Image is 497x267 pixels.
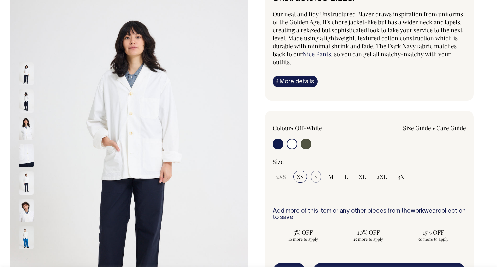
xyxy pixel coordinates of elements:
[341,236,395,242] span: 25 more to apply
[276,78,278,85] span: i
[19,117,34,140] img: off-white
[377,173,387,181] span: 2XL
[273,158,466,166] div: Size
[273,226,334,244] input: 5% OFF 10 more to apply
[291,124,294,132] span: •
[273,10,463,58] span: Our neat and tidy Unstructured Blazer draws inspiration from uniforms of the Golden Age. It's cho...
[359,173,366,181] span: XL
[295,124,322,132] label: Off-White
[311,171,321,183] input: S
[273,76,318,87] a: iMore details
[403,226,464,244] input: 15% OFF 50 more to apply
[19,144,34,167] img: off-white
[19,89,34,113] img: off-white
[341,228,395,236] span: 10% OFF
[293,171,307,183] input: XS
[273,124,350,132] div: Colour
[273,171,289,183] input: 2XS
[373,171,390,183] input: 2XL
[398,173,408,181] span: 3XL
[19,171,34,195] img: off-white
[328,173,334,181] span: M
[276,228,330,236] span: 5% OFF
[394,171,411,183] input: 3XL
[355,171,369,183] input: XL
[325,171,337,183] input: M
[276,173,286,181] span: 2XS
[436,124,466,132] a: Care Guide
[21,45,31,60] button: Previous
[406,228,461,236] span: 15% OFF
[19,226,34,249] img: off-white
[432,124,435,132] span: •
[341,171,351,183] input: L
[344,173,348,181] span: L
[338,226,399,244] input: 10% OFF 25 more to apply
[273,50,451,66] span: , so you can get all matchy-matchy with your outfits.
[406,236,461,242] span: 50 more to apply
[297,173,304,181] span: XS
[276,236,330,242] span: 10 more to apply
[273,208,466,221] h6: Add more of this item or any other pieces from the collection to save
[19,62,34,85] img: off-white
[21,251,31,266] button: Next
[303,50,331,58] a: Nice Pants
[403,124,431,132] a: Size Guide
[411,208,438,214] a: workwear
[19,199,34,222] img: off-white
[314,173,318,181] span: S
